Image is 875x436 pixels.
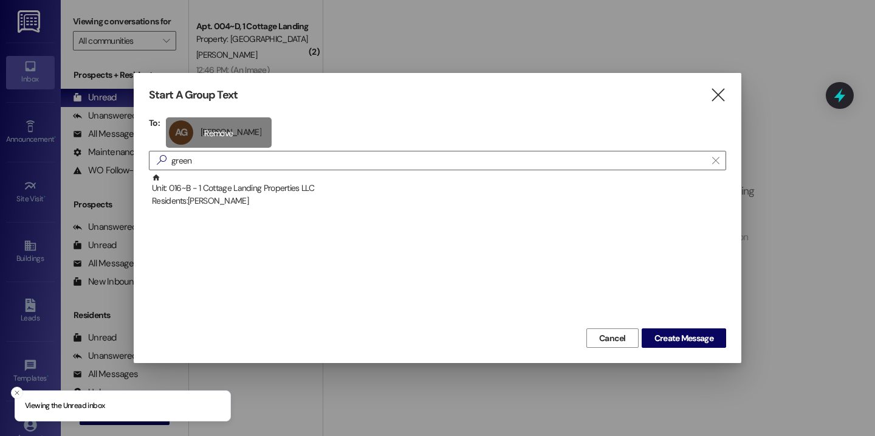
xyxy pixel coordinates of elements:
[149,117,160,128] h3: To:
[11,387,23,399] button: Close toast
[149,88,238,102] h3: Start A Group Text
[712,156,719,165] i: 
[599,332,626,345] span: Cancel
[25,401,105,412] p: Viewing the Unread inbox
[710,89,726,102] i: 
[149,173,726,204] div: Unit: 016~B - 1 Cottage Landing Properties LLCResidents:[PERSON_NAME]
[586,328,639,348] button: Cancel
[654,332,713,345] span: Create Message
[706,151,726,170] button: Clear text
[642,328,726,348] button: Create Message
[152,154,171,167] i: 
[152,173,726,208] div: Unit: 016~B - 1 Cottage Landing Properties LLC
[171,152,706,169] input: Search for any contact or apartment
[152,195,726,207] div: Residents: [PERSON_NAME]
